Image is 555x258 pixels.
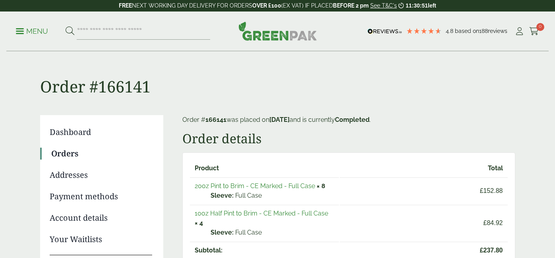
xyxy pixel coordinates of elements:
div: 4.79 Stars [406,27,442,35]
a: Dashboard [50,126,152,138]
a: See T&C's [370,2,397,9]
strong: OVER £100 [252,2,281,9]
strong: × 4 [195,219,203,227]
span: 237.80 [344,246,503,255]
a: Menu [16,27,48,35]
span: £ [480,247,483,254]
mark: 166141 [205,116,226,123]
strong: × 8 [317,182,325,190]
a: 20oz Pint to Brim - CE Marked - Full Case [195,182,315,190]
span: £ [480,187,483,194]
p: Order # was placed on and is currently . [182,115,515,125]
span: Based on [455,28,479,34]
span: 0 [536,23,544,31]
a: Orders [51,148,152,160]
th: Total [340,160,508,177]
p: Full Case [211,191,334,200]
i: Cart [529,27,539,35]
strong: Sleeve: [211,191,234,200]
strong: Sleeve: [211,228,234,237]
p: Full Case [211,228,334,237]
span: left [428,2,436,9]
a: Addresses [50,169,152,181]
a: Payment methods [50,191,152,202]
i: My Account [514,27,524,35]
img: REVIEWS.io [367,29,402,34]
mark: Completed [335,116,369,123]
bdi: 152.88 [480,187,503,194]
span: reviews [488,28,507,34]
span: 11:30:51 [406,2,428,9]
p: Menu [16,27,48,36]
a: Account details [50,212,152,224]
strong: BEFORE 2 pm [333,2,369,9]
a: 0 [529,25,539,37]
span: 188 [479,28,488,34]
h1: Order #166141 [40,52,515,96]
span: £ [483,219,487,226]
bdi: 84.92 [483,219,503,226]
h2: Order details [182,131,515,146]
a: 10oz Half Pint to Brim - CE Marked - Full Case [195,210,328,217]
strong: FREE [119,2,132,9]
th: Product [190,160,339,177]
mark: [DATE] [269,116,290,123]
img: GreenPak Supplies [238,21,317,40]
span: 4.8 [446,28,455,34]
a: Your Waitlists [50,233,152,245]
